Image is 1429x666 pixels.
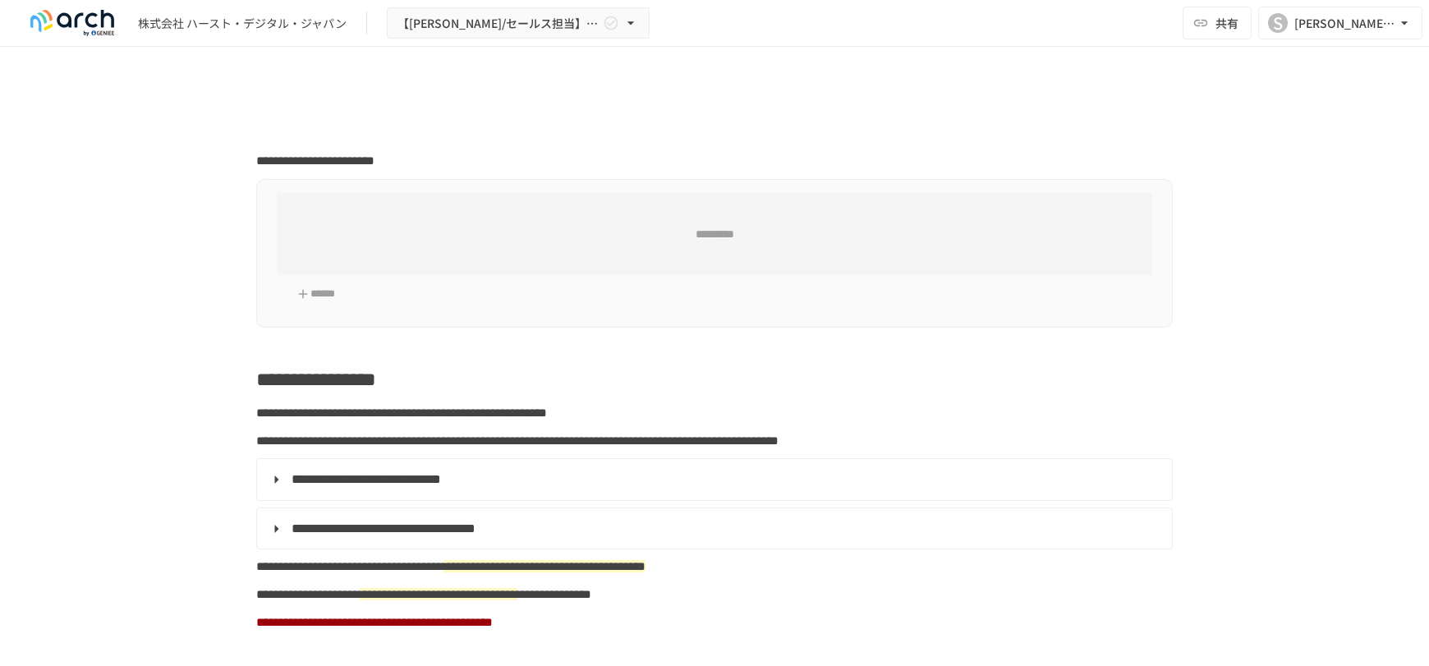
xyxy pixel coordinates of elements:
[397,13,600,34] span: 【[PERSON_NAME]/セールス担当】株式会社ハースト・デジタル・ジャパン様_初期設定サポート
[138,15,347,32] div: 株式会社 ハースト・デジタル・ジャパン
[1268,13,1288,33] div: S
[1258,7,1422,39] button: S[PERSON_NAME][EMAIL_ADDRESS][DOMAIN_NAME]
[1215,14,1238,32] span: 共有
[1183,7,1252,39] button: 共有
[20,10,125,36] img: logo-default@2x-9cf2c760.svg
[1294,13,1396,34] div: [PERSON_NAME][EMAIL_ADDRESS][DOMAIN_NAME]
[387,7,650,39] button: 【[PERSON_NAME]/セールス担当】株式会社ハースト・デジタル・ジャパン様_初期設定サポート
